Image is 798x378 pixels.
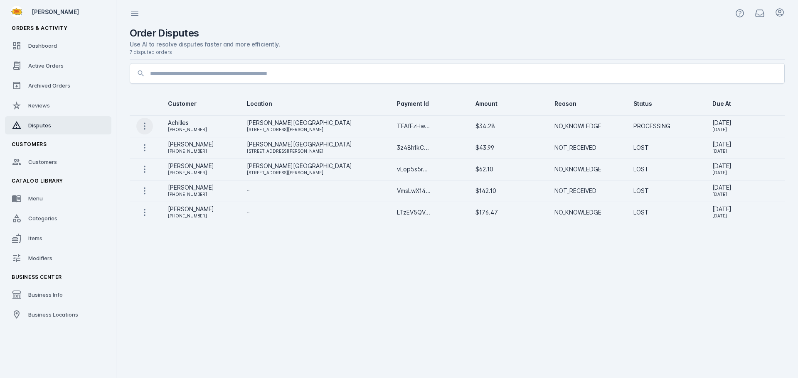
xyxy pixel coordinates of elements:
div: [STREET_ADDRESS][PERSON_NAME] [247,124,384,134]
div: [DATE] [712,189,778,199]
div: [DATE] [712,139,778,149]
div: Location [247,100,272,108]
div: Achilles [168,118,234,128]
span: Items [28,235,42,241]
a: Items [5,229,111,247]
td: $62.10 [469,159,548,180]
div: Reason [554,100,620,108]
div: [PERSON_NAME] [168,183,234,193]
div: [PHONE_NUMBER] [168,124,234,134]
div: [DATE] [712,146,778,156]
div: [PHONE_NUMBER] [168,189,234,199]
div: Amount [475,100,498,108]
span: Business Locations [28,311,78,318]
a: Menu [5,189,111,207]
span: Active Orders [28,62,64,69]
a: Customers [5,153,111,171]
a: Dashboard [5,37,111,55]
div: [PERSON_NAME] [168,161,234,171]
div: Use AI to resolve disputes faster and more efficiently. [130,40,785,49]
span: Categories [28,215,57,222]
a: Categories [5,209,111,227]
span: Customers [28,159,57,165]
a: Business Locations [5,305,111,324]
div: Location [247,100,384,108]
div: [DATE] [712,168,778,178]
div: [DATE] [712,183,778,193]
div: vLop5s5r... [397,164,463,174]
div: [DATE] [712,211,778,221]
span: Catalog Library [12,178,63,184]
span: Business Info [28,291,63,298]
div: ... [247,184,384,194]
td: NO_KNOWLEDGE [548,202,627,223]
h2: Order Disputes [130,27,199,40]
span: Customers [12,141,47,147]
td: LOST [627,159,706,180]
span: Menu [28,195,43,202]
div: [PERSON_NAME][GEOGRAPHIC_DATA] [247,118,384,128]
td: $43.99 [469,137,548,159]
div: [DATE] [712,204,778,214]
td: NO_KNOWLEDGE [548,159,627,180]
div: [PHONE_NUMBER] [168,146,234,156]
td: NOT_RECEIVED [548,180,627,202]
a: Disputes [5,116,111,134]
div: 3z48h1kC... [397,143,463,153]
div: [STREET_ADDRESS][PERSON_NAME] [247,168,384,178]
a: Business Info [5,285,111,304]
div: [DATE] [712,124,778,134]
div: [PERSON_NAME] [168,204,234,214]
span: Orders & Activity [12,25,67,31]
div: [DATE] [712,161,778,171]
div: Due At [712,100,778,108]
a: Archived Orders [5,76,111,95]
div: Status [633,100,652,108]
div: [PERSON_NAME][GEOGRAPHIC_DATA] [247,139,384,149]
div: ... [247,206,384,216]
td: LOST [627,137,706,159]
span: Dashboard [28,42,57,49]
div: [PHONE_NUMBER] [168,211,234,221]
div: Payment Id [397,100,429,108]
td: $34.28 [469,115,548,137]
span: Modifiers [28,255,52,261]
a: Modifiers [5,249,111,267]
span: Business Center [12,274,62,280]
div: [PERSON_NAME] [32,7,108,16]
div: [DATE] [712,118,778,128]
div: Due At [712,100,731,108]
span: Disputes [28,122,51,129]
a: Reviews [5,96,111,115]
div: VmsLwX14... [397,186,463,196]
div: Reason [554,100,576,108]
div: 7 disputed orders [130,49,785,56]
div: Payment Id [397,100,463,108]
td: NOT_RECEIVED [548,137,627,159]
div: Customer [168,100,234,108]
span: Reviews [28,102,50,109]
div: [PHONE_NUMBER] [168,168,234,178]
a: Active Orders [5,56,111,75]
div: [PERSON_NAME][GEOGRAPHIC_DATA] [247,161,384,171]
td: NO_KNOWLEDGE [548,115,627,137]
div: LTzEV5QV... [397,207,463,217]
td: $176.47 [469,202,548,223]
div: Customer [168,100,197,108]
td: $142.10 [469,180,548,202]
span: Archived Orders [28,82,70,89]
div: Status [633,100,699,108]
td: LOST [627,202,706,223]
td: PROCESSING [627,115,706,137]
div: [PERSON_NAME] [168,139,234,149]
div: [STREET_ADDRESS][PERSON_NAME] [247,146,384,156]
div: TFAfFzHw... [397,121,463,131]
td: LOST [627,180,706,202]
div: Amount [475,100,541,108]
